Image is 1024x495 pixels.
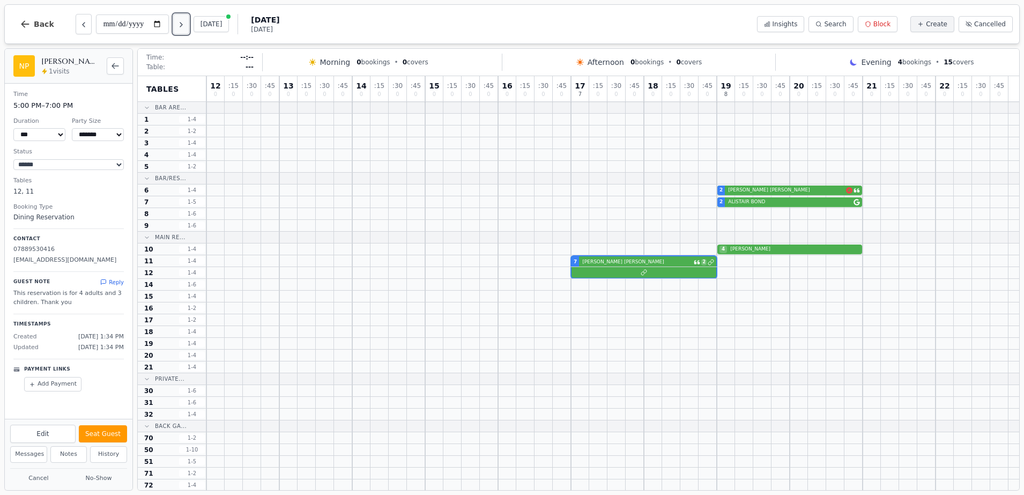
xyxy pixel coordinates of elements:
span: 0 [396,92,399,97]
span: 0 [377,92,381,97]
span: 0 [341,92,344,97]
button: Insights [757,16,805,32]
span: 20 [144,351,153,360]
span: : 15 [958,83,968,89]
span: 17 [144,316,153,324]
span: 0 [669,92,672,97]
span: Cancelled [974,20,1006,28]
span: 7 [574,258,577,266]
span: [PERSON_NAME] [PERSON_NAME] [726,187,845,194]
button: Add Payment [24,377,81,391]
span: Morning [320,57,351,68]
span: Back [34,20,54,28]
span: Evening [861,57,891,68]
span: : 45 [921,83,931,89]
span: 7 [578,92,582,97]
span: • [936,58,939,67]
span: : 45 [556,83,567,89]
span: 0 [469,92,472,97]
span: --- [246,63,254,71]
span: 2 [719,198,723,206]
span: 0 [232,92,235,97]
p: Guest Note [13,278,50,286]
span: 0 [706,92,709,97]
span: 2 [719,187,723,194]
span: 1 - 6 [179,210,205,218]
span: 1 - 2 [179,127,205,135]
span: 1 - 4 [179,139,205,147]
span: 32 [144,410,153,419]
span: 10 [144,245,153,254]
span: 13 [283,82,293,90]
span: 3 [144,139,149,147]
span: : 15 [593,83,603,89]
span: 1 - 6 [179,398,205,407]
span: : 15 [228,83,239,89]
span: Insights [773,20,798,28]
span: : 45 [629,83,640,89]
svg: Allergens: Nuts [846,187,852,194]
span: 1 - 6 [179,280,205,289]
span: Bar/Res... [155,174,186,182]
span: 1 - 4 [179,151,205,159]
span: Time: [146,53,164,62]
span: 21 [866,82,877,90]
span: : 15 [447,83,457,89]
button: Search [808,16,853,32]
svg: Customer message [694,259,700,265]
button: Block [858,16,897,32]
span: 50 [144,446,153,454]
button: Edit [10,425,76,443]
span: 1 - 2 [179,434,205,442]
span: 0 [943,92,946,97]
span: 20 [793,82,804,90]
span: 5 [144,162,149,171]
p: This reservation is for 4 adults and 3 children. Thank you [13,289,124,308]
span: 1 - 4 [179,245,205,253]
button: Back [11,11,63,37]
span: : 45 [848,83,858,89]
span: Table: [146,63,165,71]
span: 0 [250,92,253,97]
span: 1 - 4 [179,269,205,277]
span: 0 [268,92,271,97]
span: : 45 [265,83,275,89]
span: Bar Are... [155,104,186,112]
span: --:-- [240,53,254,62]
span: : 30 [976,83,986,89]
dt: Status [13,147,124,157]
span: 1 - 4 [179,351,205,359]
button: Create [910,16,954,32]
span: 16 [144,304,153,313]
button: Reply [100,278,124,286]
span: 1 - 4 [179,328,205,336]
span: Create [926,20,947,28]
span: 0 [924,92,927,97]
span: 12 [210,82,220,90]
span: 0 [906,92,909,97]
span: 0 [870,92,873,97]
div: NP [13,55,35,77]
span: Tables [146,84,179,94]
span: 0 [433,92,436,97]
span: 14 [356,82,366,90]
span: 0 [596,92,599,97]
span: 16 [502,82,512,90]
span: : 30 [465,83,476,89]
dt: Party Size [72,117,124,126]
span: 4 [719,246,727,253]
span: 0 [614,92,618,97]
span: : 30 [830,83,840,89]
span: : 45 [338,83,348,89]
span: 0 [560,92,563,97]
button: History [90,446,127,463]
span: covers [676,58,702,67]
span: 1 - 2 [179,162,205,171]
p: 07889530416 [13,245,124,254]
span: : 30 [320,83,330,89]
span: : 15 [520,83,530,89]
span: 1 - 4 [179,115,205,123]
span: 0 [214,92,217,97]
span: 12 [144,269,153,277]
button: Seat Guest [79,425,127,442]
